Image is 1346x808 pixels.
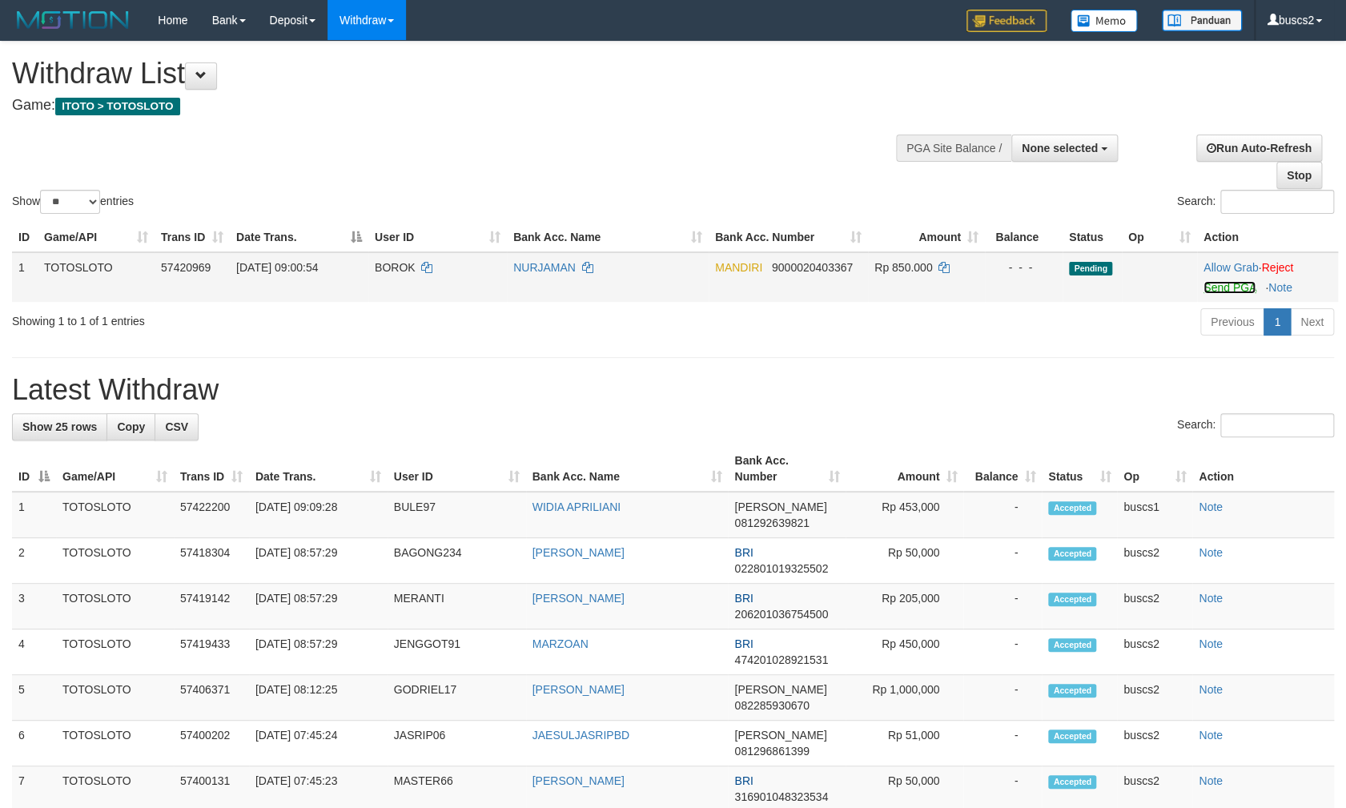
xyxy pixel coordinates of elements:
a: Reject [1261,261,1293,274]
th: Balance [985,223,1063,252]
span: Accepted [1048,638,1096,652]
a: WIDIA APRILIANI [532,500,621,513]
th: Amount: activate to sort column ascending [846,446,963,492]
span: Copy 082285930670 to clipboard [734,699,809,712]
th: Date Trans.: activate to sort column descending [230,223,368,252]
td: TOTOSLOTO [56,584,174,629]
span: None selected [1022,142,1098,155]
td: [DATE] 07:45:24 [249,721,388,766]
span: Accepted [1048,684,1096,697]
h1: Latest Withdraw [12,374,1334,406]
td: 4 [12,629,56,675]
td: buscs2 [1117,584,1192,629]
label: Search: [1177,413,1334,437]
td: 57418304 [174,538,249,584]
td: TOTOSLOTO [56,721,174,766]
th: Amount: activate to sort column ascending [868,223,985,252]
th: Game/API: activate to sort column ascending [56,446,174,492]
input: Search: [1220,190,1334,214]
th: Bank Acc. Name: activate to sort column ascending [507,223,709,252]
th: Bank Acc. Number: activate to sort column ascending [709,223,868,252]
span: Copy 022801019325502 to clipboard [734,562,828,575]
th: Action [1197,223,1338,252]
input: Search: [1220,413,1334,437]
a: Copy [106,413,155,440]
span: Accepted [1048,775,1096,789]
td: Rp 50,000 [846,538,963,584]
img: MOTION_logo.png [12,8,134,32]
th: ID [12,223,38,252]
a: [PERSON_NAME] [532,592,625,605]
span: [PERSON_NAME] [734,683,826,696]
td: Rp 450,000 [846,629,963,675]
select: Showentries [40,190,100,214]
th: Bank Acc. Name: activate to sort column ascending [526,446,729,492]
a: Stop [1276,162,1322,189]
td: Rp 51,000 [846,721,963,766]
span: 57420969 [161,261,211,274]
th: Op: activate to sort column ascending [1117,446,1192,492]
th: User ID: activate to sort column ascending [388,446,526,492]
td: buscs2 [1117,675,1192,721]
label: Search: [1177,190,1334,214]
a: Note [1268,281,1292,294]
a: Note [1199,592,1223,605]
button: None selected [1011,135,1118,162]
span: Show 25 rows [22,420,97,433]
td: TOTOSLOTO [56,629,174,675]
label: Show entries [12,190,134,214]
span: BRI [734,774,753,787]
td: TOTOSLOTO [56,492,174,538]
span: Accepted [1048,501,1096,515]
td: 57419433 [174,629,249,675]
td: 5 [12,675,56,721]
td: Rp 205,000 [846,584,963,629]
td: TOTOSLOTO [56,538,174,584]
td: 6 [12,721,56,766]
th: Trans ID: activate to sort column ascending [155,223,230,252]
span: Copy 081292639821 to clipboard [734,517,809,529]
span: CSV [165,420,188,433]
span: Copy 474201028921531 to clipboard [734,653,828,666]
div: Showing 1 to 1 of 1 entries [12,307,548,329]
a: [PERSON_NAME] [532,774,625,787]
td: 57419142 [174,584,249,629]
span: Accepted [1048,730,1096,743]
td: [DATE] 08:57:29 [249,584,388,629]
a: Allow Grab [1203,261,1258,274]
a: Previous [1200,308,1264,336]
span: Copy 081296861399 to clipboard [734,745,809,758]
td: 2 [12,538,56,584]
a: 1 [1264,308,1291,336]
td: 1 [12,492,56,538]
span: ITOTO > TOTOSLOTO [55,98,180,115]
span: Copy 9000020403367 to clipboard [772,261,853,274]
span: [PERSON_NAME] [734,500,826,513]
th: Status: activate to sort column ascending [1042,446,1117,492]
td: 3 [12,584,56,629]
th: Action [1192,446,1334,492]
td: buscs2 [1117,629,1192,675]
td: buscs2 [1117,538,1192,584]
th: Trans ID: activate to sort column ascending [174,446,249,492]
a: Show 25 rows [12,413,107,440]
a: CSV [155,413,199,440]
td: JASRIP06 [388,721,526,766]
td: 57422200 [174,492,249,538]
span: BRI [734,637,753,650]
span: Accepted [1048,547,1096,561]
span: Pending [1069,262,1112,275]
span: [PERSON_NAME] [734,729,826,742]
h1: Withdraw List [12,58,882,90]
th: Balance: activate to sort column ascending [963,446,1042,492]
th: User ID: activate to sort column ascending [368,223,507,252]
a: [PERSON_NAME] [532,546,625,559]
a: JAESULJASRIPBD [532,729,629,742]
td: Rp 1,000,000 [846,675,963,721]
a: Note [1199,729,1223,742]
td: [DATE] 08:57:29 [249,538,388,584]
span: BOROK [375,261,416,274]
td: - [963,538,1042,584]
span: Rp 850.000 [874,261,932,274]
span: Copy 316901048323534 to clipboard [734,790,828,803]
